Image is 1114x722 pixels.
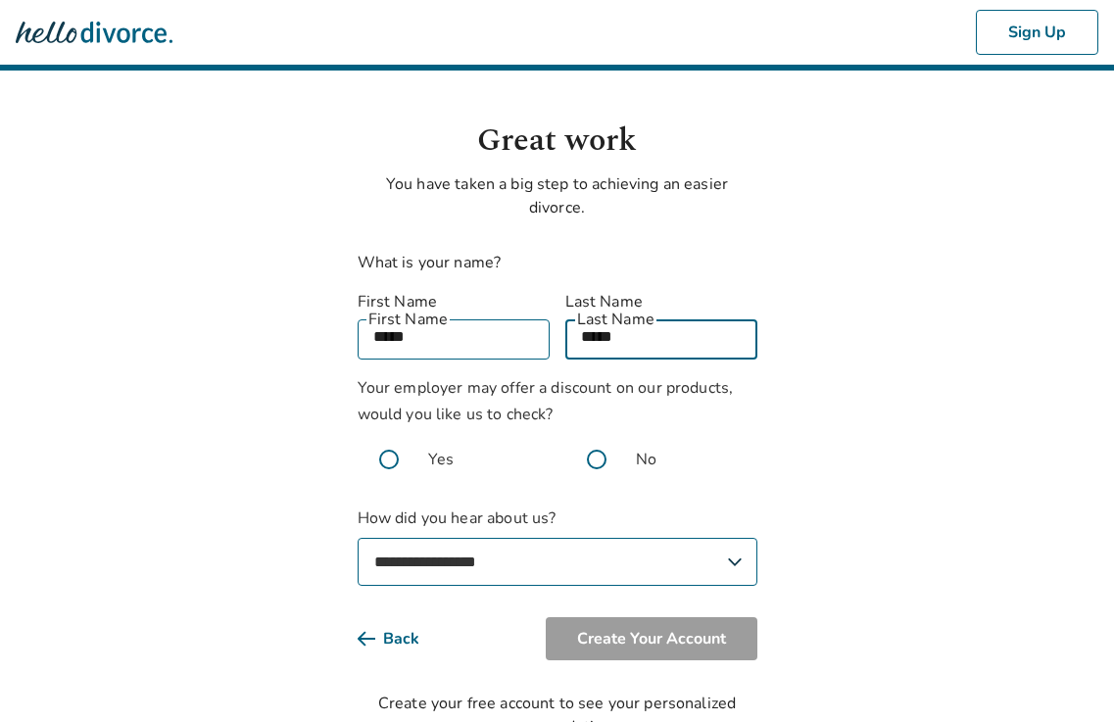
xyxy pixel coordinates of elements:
button: Create Your Account [546,617,757,660]
iframe: Chat Widget [1016,628,1114,722]
span: Your employer may offer a discount on our products, would you like us to check? [358,377,734,425]
button: Sign Up [976,10,1098,55]
label: First Name [358,290,550,313]
span: Yes [428,448,454,471]
button: Back [358,617,451,660]
h1: Great work [358,118,757,165]
label: How did you hear about us? [358,506,757,586]
p: You have taken a big step to achieving an easier divorce. [358,172,757,219]
span: No [636,448,656,471]
div: Widget de chat [1016,628,1114,722]
select: How did you hear about us? [358,538,757,586]
label: What is your name? [358,252,502,273]
label: Last Name [565,290,757,313]
img: Hello Divorce Logo [16,13,172,52]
